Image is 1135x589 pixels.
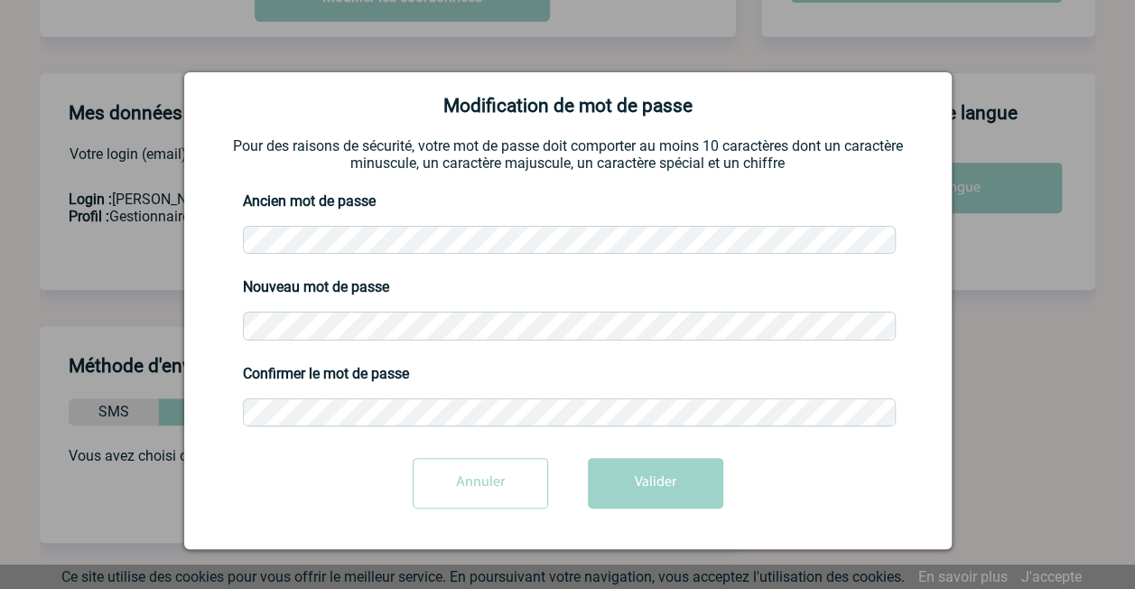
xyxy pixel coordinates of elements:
label: Ancien mot de passe [243,191,387,212]
label: Nouveau mot de passe [243,276,387,298]
label: Confirmer le mot de passe [243,363,387,385]
input: Annuler [413,458,548,509]
legend: Modification de mot de passe [207,95,929,117]
p: Pour des raisons de sécurité, votre mot de passe doit comporter au moins 10 caractères dont un ca... [207,137,929,172]
button: Valider [588,458,723,509]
